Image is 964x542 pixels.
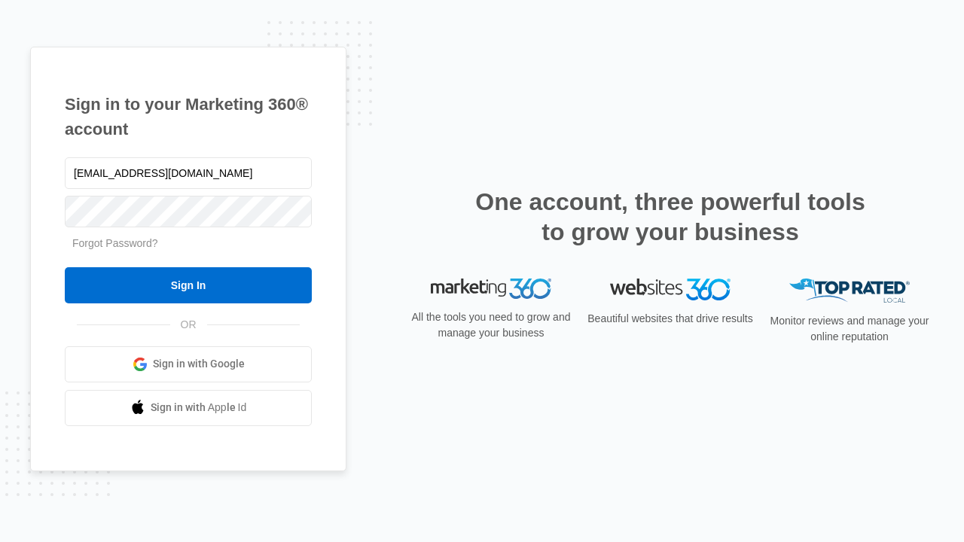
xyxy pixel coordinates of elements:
[765,313,934,345] p: Monitor reviews and manage your online reputation
[431,279,551,300] img: Marketing 360
[610,279,731,300] img: Websites 360
[407,309,575,341] p: All the tools you need to grow and manage your business
[65,92,312,142] h1: Sign in to your Marketing 360® account
[65,157,312,189] input: Email
[65,390,312,426] a: Sign in with Apple Id
[65,267,312,303] input: Sign In
[153,356,245,372] span: Sign in with Google
[471,187,870,247] h2: One account, three powerful tools to grow your business
[72,237,158,249] a: Forgot Password?
[170,317,207,333] span: OR
[586,311,755,327] p: Beautiful websites that drive results
[789,279,910,303] img: Top Rated Local
[65,346,312,382] a: Sign in with Google
[151,400,247,416] span: Sign in with Apple Id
